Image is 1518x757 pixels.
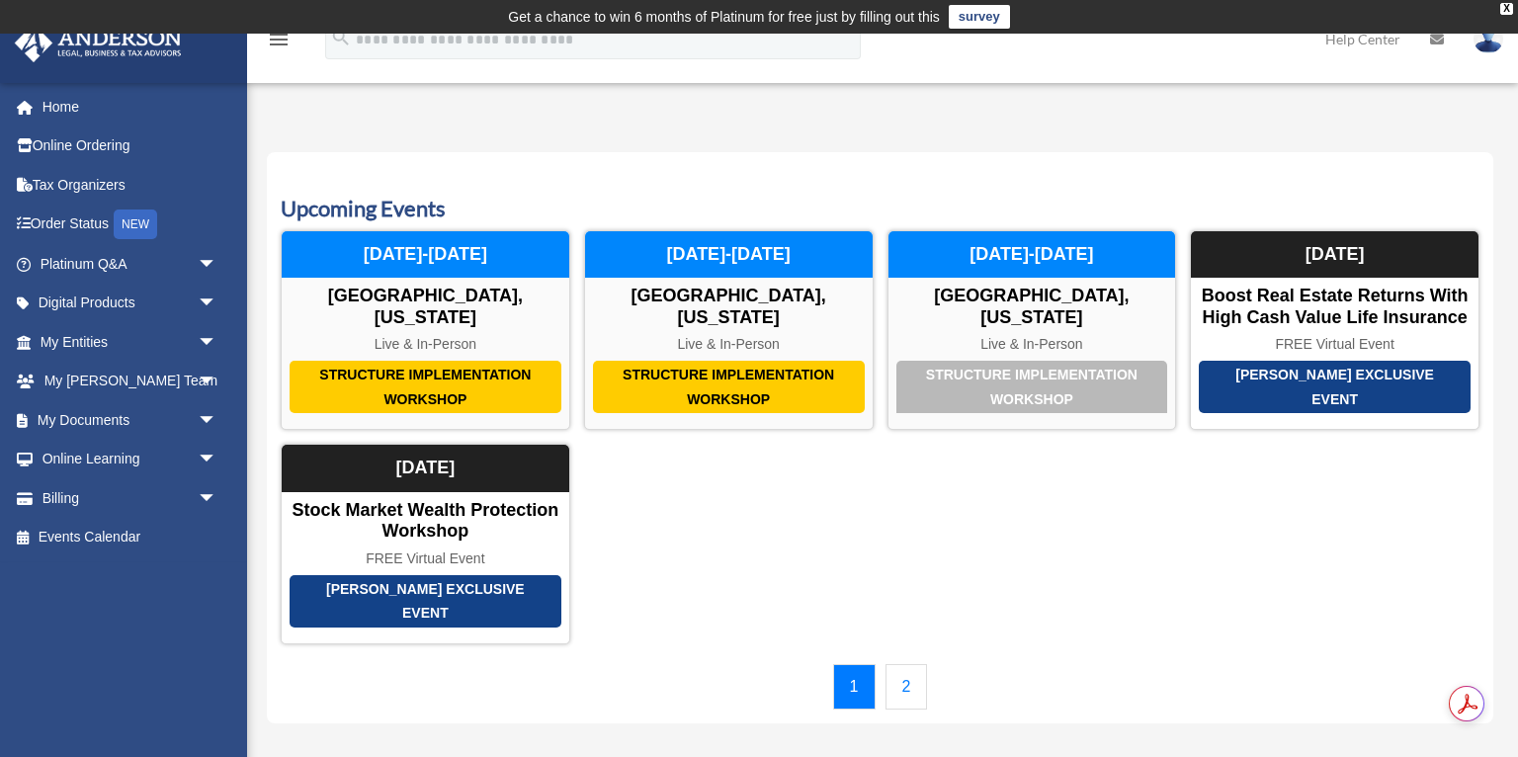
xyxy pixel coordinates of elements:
[267,35,291,51] a: menu
[833,664,876,710] a: 1
[282,286,569,328] div: [GEOGRAPHIC_DATA], [US_STATE]
[281,230,570,430] a: Structure Implementation Workshop [GEOGRAPHIC_DATA], [US_STATE] Live & In-Person [DATE]-[DATE]
[282,231,569,279] div: [DATE]-[DATE]
[114,210,157,239] div: NEW
[1474,25,1503,53] img: User Pic
[14,478,247,518] a: Billingarrow_drop_down
[585,231,873,279] div: [DATE]-[DATE]
[14,165,247,205] a: Tax Organizers
[281,194,1479,224] h3: Upcoming Events
[585,286,873,328] div: [GEOGRAPHIC_DATA], [US_STATE]
[14,205,247,245] a: Order StatusNEW
[14,284,247,323] a: Digital Productsarrow_drop_down
[198,244,237,285] span: arrow_drop_down
[14,362,247,401] a: My [PERSON_NAME] Teamarrow_drop_down
[198,284,237,324] span: arrow_drop_down
[888,336,1176,353] div: Live & In-Person
[885,664,928,710] a: 2
[198,362,237,402] span: arrow_drop_down
[198,400,237,441] span: arrow_drop_down
[330,27,352,48] i: search
[14,400,247,440] a: My Documentsarrow_drop_down
[1191,336,1478,353] div: FREE Virtual Event
[508,5,940,29] div: Get a chance to win 6 months of Platinum for free just by filling out this
[198,440,237,480] span: arrow_drop_down
[14,322,247,362] a: My Entitiesarrow_drop_down
[282,500,569,543] div: Stock Market Wealth Protection Workshop
[14,126,247,166] a: Online Ordering
[887,230,1177,430] a: Structure Implementation Workshop [GEOGRAPHIC_DATA], [US_STATE] Live & In-Person [DATE]-[DATE]
[282,336,569,353] div: Live & In-Person
[198,322,237,363] span: arrow_drop_down
[267,28,291,51] i: menu
[1199,361,1471,413] div: [PERSON_NAME] Exclusive Event
[290,575,561,628] div: [PERSON_NAME] Exclusive Event
[14,87,247,126] a: Home
[14,440,247,479] a: Online Learningarrow_drop_down
[1191,231,1478,279] div: [DATE]
[584,230,874,430] a: Structure Implementation Workshop [GEOGRAPHIC_DATA], [US_STATE] Live & In-Person [DATE]-[DATE]
[198,478,237,519] span: arrow_drop_down
[1500,3,1513,15] div: close
[896,361,1168,413] div: Structure Implementation Workshop
[593,361,865,413] div: Structure Implementation Workshop
[9,24,188,62] img: Anderson Advisors Platinum Portal
[14,518,237,557] a: Events Calendar
[282,550,569,567] div: FREE Virtual Event
[14,244,247,284] a: Platinum Q&Aarrow_drop_down
[585,336,873,353] div: Live & In-Person
[1190,230,1479,430] a: [PERSON_NAME] Exclusive Event Boost Real Estate Returns with High Cash Value Life Insurance FREE ...
[282,445,569,492] div: [DATE]
[949,5,1010,29] a: survey
[888,231,1176,279] div: [DATE]-[DATE]
[1191,286,1478,328] div: Boost Real Estate Returns with High Cash Value Life Insurance
[888,286,1176,328] div: [GEOGRAPHIC_DATA], [US_STATE]
[281,444,570,643] a: [PERSON_NAME] Exclusive Event Stock Market Wealth Protection Workshop FREE Virtual Event [DATE]
[290,361,561,413] div: Structure Implementation Workshop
